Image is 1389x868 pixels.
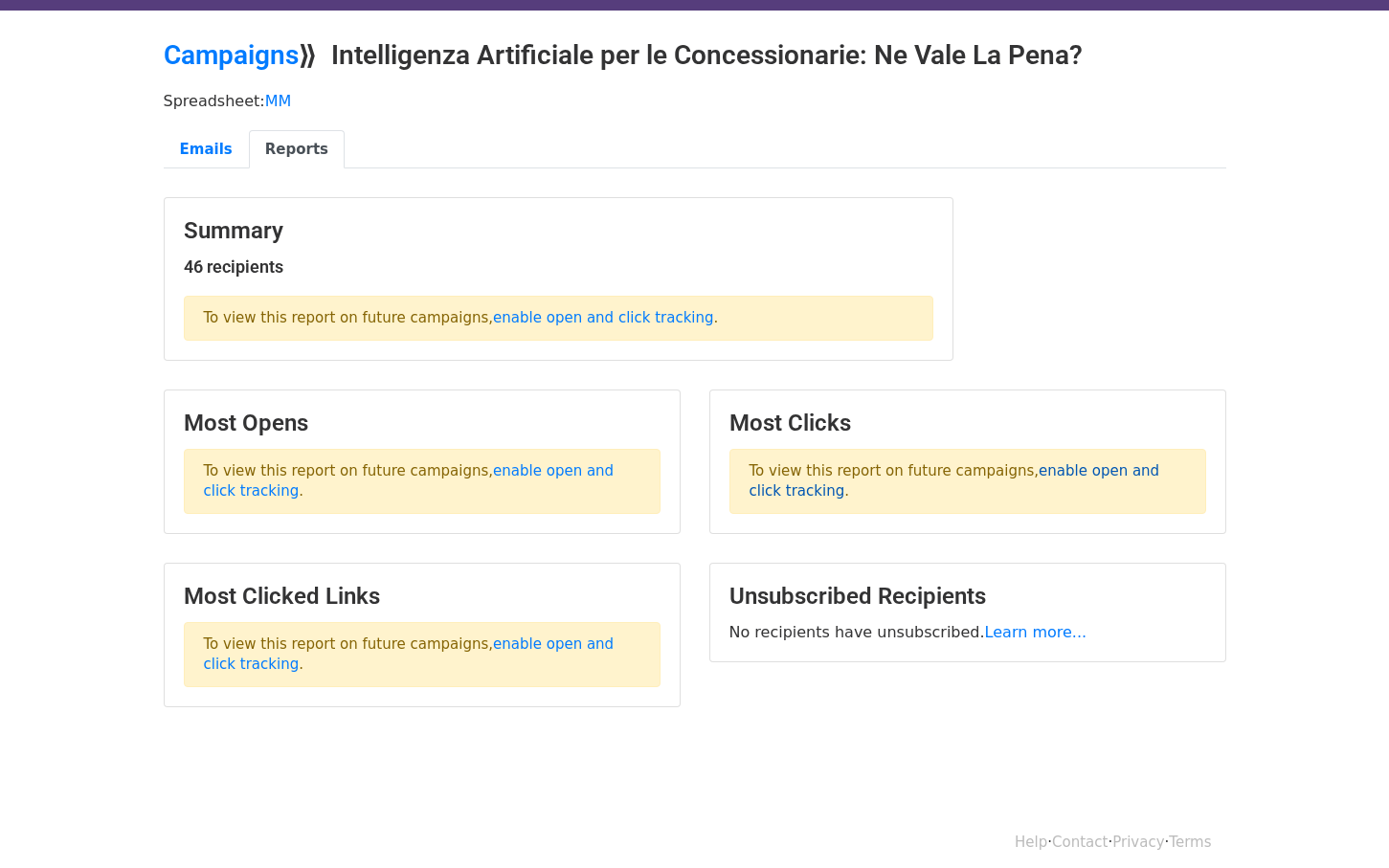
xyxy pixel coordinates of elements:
[184,622,661,687] p: To view this report on future campaigns, .
[184,410,661,437] h3: Most Opens
[985,623,1087,641] a: Learn more...
[184,256,933,278] h5: 46 recipients
[164,130,249,169] a: Emails
[164,91,1226,111] p: Spreadsheet:
[1112,834,1164,851] a: Privacy
[184,449,661,514] p: To view this report on future campaigns, .
[1169,834,1211,851] a: Terms
[265,92,292,110] a: MM
[184,217,933,245] h3: Summary
[1015,834,1047,851] a: Help
[249,130,345,169] a: Reports
[729,449,1206,514] p: To view this report on future campaigns, .
[729,583,1206,611] h3: Unsubscribed Recipients
[729,622,1206,642] p: No recipients have unsubscribed.
[164,39,1226,72] h2: ⟫ Intelligenza Artificiale per le Concessionarie: Ne Vale La Pena?
[1293,776,1389,868] iframe: Chat Widget
[184,583,661,611] h3: Most Clicked Links
[729,410,1206,437] h3: Most Clicks
[493,309,713,326] a: enable open and click tracking
[1052,834,1108,851] a: Contact
[184,296,933,341] p: To view this report on future campaigns, .
[164,39,299,71] a: Campaigns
